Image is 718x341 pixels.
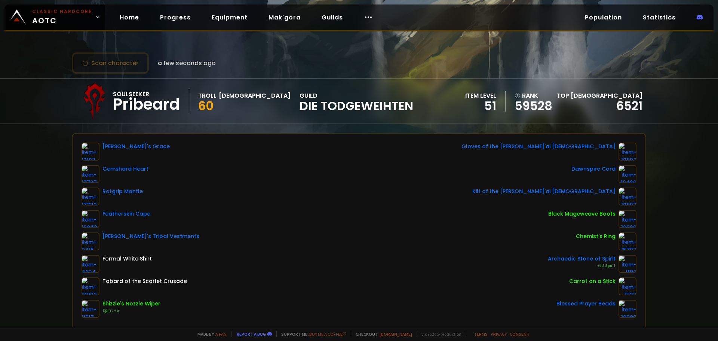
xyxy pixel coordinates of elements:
img: item-11122 [619,277,636,295]
img: item-19990 [619,300,636,318]
a: Classic HardcoreAOTC [4,4,105,30]
span: Die Todgeweihten [300,100,413,112]
a: Statistics [637,10,682,25]
a: Consent [510,331,530,337]
div: Troll [198,91,217,100]
div: [PERSON_NAME]'s Tribal Vestments [102,232,199,240]
a: Terms [474,331,488,337]
span: Made by [193,331,227,337]
img: item-13102 [82,143,99,161]
img: item-17707 [82,165,99,183]
div: Chemist's Ring [576,232,616,240]
img: item-23192 [82,277,99,295]
div: 51 [465,100,496,112]
img: item-10843 [82,210,99,228]
a: [DOMAIN_NAME] [380,331,412,337]
span: a few seconds ago [158,58,216,68]
img: item-10026 [619,210,636,228]
a: a fan [215,331,227,337]
small: Classic Hardcore [32,8,92,15]
span: v. d752d5 - production [417,331,461,337]
a: Report a bug [237,331,266,337]
a: Progress [154,10,197,25]
a: 6521 [616,97,642,114]
div: Soulseeker [113,89,180,99]
img: item-17732 [82,188,99,205]
div: Gloves of the [PERSON_NAME]'ai [DEMOGRAPHIC_DATA] [461,143,616,150]
div: Gemshard Heart [102,165,148,173]
a: Home [114,10,145,25]
span: Checkout [351,331,412,337]
span: [DEMOGRAPHIC_DATA] [571,91,642,100]
img: item-10807 [619,188,636,205]
img: item-10808 [619,143,636,161]
div: item level [465,91,496,100]
div: Archaedic Stone of Spirit [548,255,616,263]
img: item-11917 [82,300,99,318]
div: Pribeard [113,99,180,110]
div: Rotgrip Mantle [102,188,143,195]
a: Mak'gora [263,10,307,25]
div: Dawnspire Cord [571,165,616,173]
img: item-9415 [82,232,99,250]
div: Black Mageweave Boots [548,210,616,218]
div: rank [515,91,552,100]
a: Privacy [491,331,507,337]
img: item-15702 [619,232,636,250]
a: Equipment [206,10,254,25]
a: Buy me a coffee [309,331,346,337]
div: Formal White Shirt [102,255,152,263]
div: Shizzle's Nozzle Wiper [102,300,160,308]
div: Tabard of the Scarlet Crusade [102,277,187,285]
div: [DEMOGRAPHIC_DATA] [219,91,291,100]
div: [PERSON_NAME]'s Grace [102,143,170,150]
button: Scan character [72,52,149,74]
div: Blessed Prayer Beads [556,300,616,308]
div: +13 Spirit [548,263,616,269]
span: 60 [198,97,214,114]
img: item-11118 [619,255,636,273]
div: Featherskin Cape [102,210,150,218]
div: Top [557,91,642,100]
div: Spirit +5 [102,308,160,314]
div: Kilt of the [PERSON_NAME]'ai [DEMOGRAPHIC_DATA] [472,188,616,195]
a: Population [579,10,628,25]
img: item-4334 [82,255,99,273]
span: AOTC [32,8,92,26]
div: Carrot on a Stick [569,277,616,285]
span: Support me, [276,331,346,337]
div: guild [300,91,413,112]
img: item-12466 [619,165,636,183]
a: 59528 [515,100,552,112]
a: Guilds [316,10,349,25]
